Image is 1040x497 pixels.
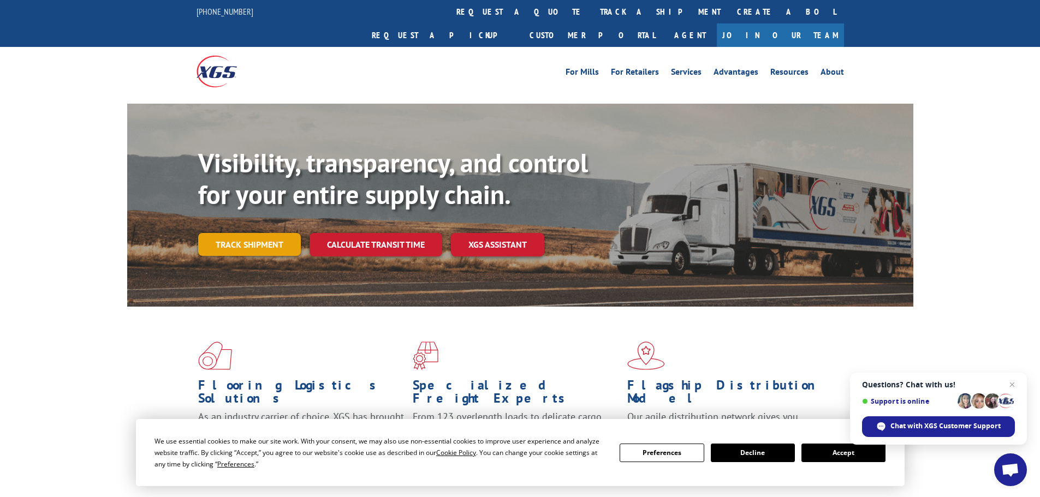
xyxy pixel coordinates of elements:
a: Track shipment [198,233,301,256]
span: Chat with XGS Customer Support [890,421,1001,431]
img: xgs-icon-flagship-distribution-model-red [627,342,665,370]
span: Chat with XGS Customer Support [862,416,1015,437]
a: Advantages [714,68,758,80]
span: Cookie Policy [436,448,476,457]
a: Join Our Team [717,23,844,47]
a: Customer Portal [521,23,663,47]
a: Open chat [994,453,1027,486]
span: As an industry carrier of choice, XGS has brought innovation and dedication to flooring logistics... [198,410,404,449]
img: xgs-icon-focused-on-flooring-red [413,342,438,370]
div: Cookie Consent Prompt [136,419,905,486]
img: xgs-icon-total-supply-chain-intelligence-red [198,342,232,370]
a: XGS ASSISTANT [451,233,544,256]
span: Support is online [862,397,954,405]
p: From 123 overlength loads to delicate cargo, our experienced staff knows the best way to move you... [413,410,619,459]
span: Questions? Chat with us! [862,380,1015,389]
button: Preferences [620,444,704,462]
span: Preferences [217,459,254,469]
h1: Specialized Freight Experts [413,379,619,410]
a: [PHONE_NUMBER] [197,6,253,17]
a: About [821,68,844,80]
a: For Retailers [611,68,659,80]
a: For Mills [566,68,599,80]
button: Decline [711,444,795,462]
button: Accept [801,444,886,462]
span: Our agile distribution network gives you nationwide inventory management on demand. [627,410,828,436]
h1: Flagship Distribution Model [627,379,834,410]
div: We use essential cookies to make our site work. With your consent, we may also use non-essential ... [154,435,607,470]
a: Agent [663,23,717,47]
a: Calculate transit time [310,233,442,256]
b: Visibility, transparency, and control for your entire supply chain. [198,146,588,211]
a: Resources [770,68,809,80]
a: Services [671,68,702,80]
h1: Flooring Logistics Solutions [198,379,405,410]
a: Request a pickup [364,23,521,47]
